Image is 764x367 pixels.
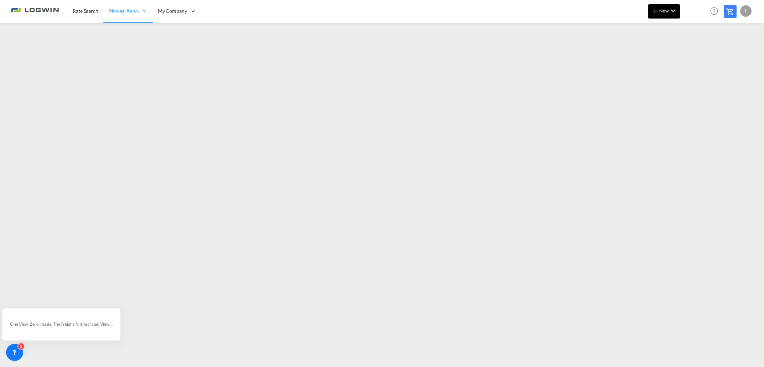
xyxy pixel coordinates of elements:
span: Rate Search [73,8,98,14]
span: Help [708,5,720,17]
div: T [740,5,752,17]
div: Help [708,5,724,18]
span: Manage Rates [108,7,139,14]
md-icon: icon-plus 400-fg [651,6,659,15]
button: icon-plus 400-fgNewicon-chevron-down [648,4,680,19]
img: 2761ae10d95411efa20a1f5e0282d2d7.png [11,3,59,19]
md-icon: icon-chevron-down [669,6,677,15]
span: New [651,8,677,14]
span: My Company [158,7,187,15]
